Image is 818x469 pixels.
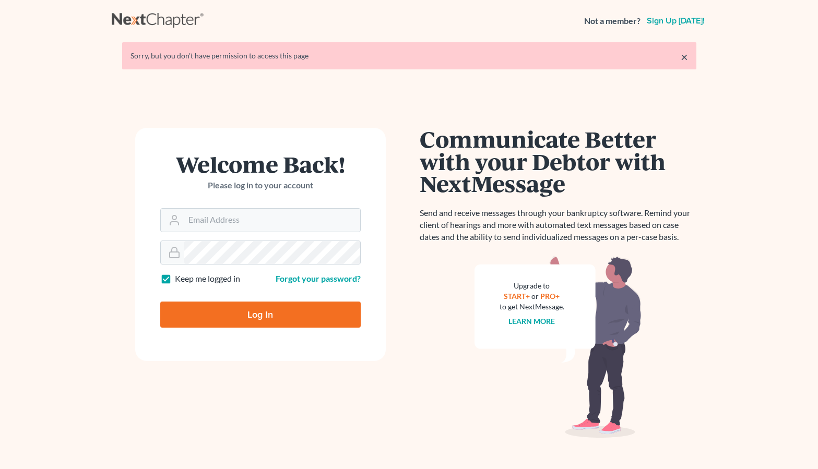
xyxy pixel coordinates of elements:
strong: Not a member? [584,15,641,27]
h1: Welcome Back! [160,153,361,175]
p: Send and receive messages through your bankruptcy software. Remind your client of hearings and mo... [420,207,696,243]
a: × [681,51,688,63]
a: Forgot your password? [276,273,361,283]
div: to get NextMessage. [500,302,564,312]
a: Learn more [508,317,555,326]
img: nextmessage_bg-59042aed3d76b12b5cd301f8e5b87938c9018125f34e5fa2b7a6b67550977c72.svg [475,256,642,438]
div: Upgrade to [500,281,564,291]
a: START+ [504,292,530,300]
a: PRO+ [540,292,560,300]
p: Please log in to your account [160,179,361,191]
h1: Communicate Better with your Debtor with NextMessage [420,128,696,195]
div: Sorry, but you don't have permission to access this page [131,51,688,61]
input: Email Address [184,209,360,232]
input: Log In [160,302,361,328]
label: Keep me logged in [175,273,240,285]
span: or [531,292,539,300]
a: Sign up [DATE]! [645,17,707,25]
